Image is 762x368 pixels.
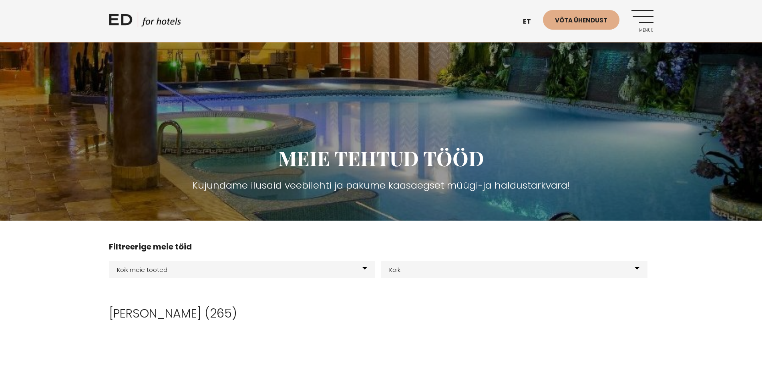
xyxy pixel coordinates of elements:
h3: Kujundame ilusaid veebilehti ja pakume kaasaegset müügi-ja haldustarkvara! [109,178,653,193]
h4: Filtreerige meie töid [109,241,653,253]
a: et [519,12,543,32]
a: Võta ühendust [543,10,619,30]
a: Menüü [631,10,653,32]
a: ED HOTELS [109,12,181,32]
h2: [PERSON_NAME] (265) [109,306,653,321]
span: MEIE TEHTUD TÖÖD [278,145,484,171]
span: Menüü [631,28,653,33]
